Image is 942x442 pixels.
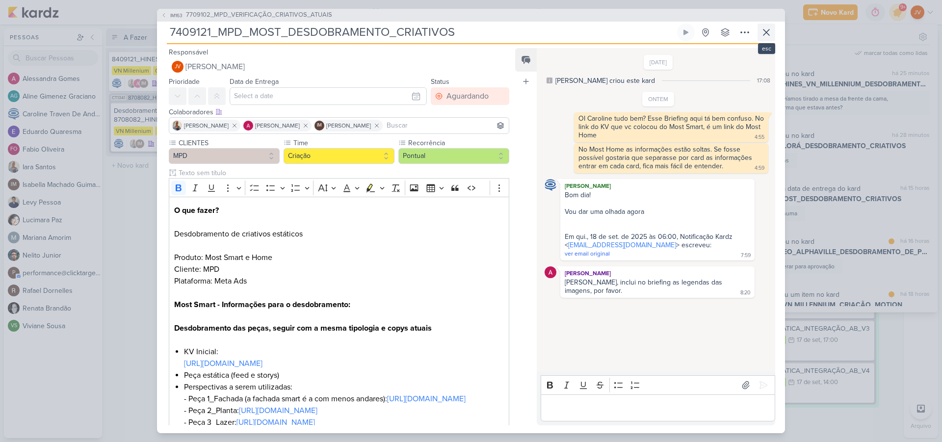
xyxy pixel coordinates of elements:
strong: Most Smart - Informações para o desdobramento: [174,300,350,310]
div: Joney Viana [172,61,183,73]
label: Status [431,78,449,86]
p: Desdobramento de criativos estáticos [174,228,504,252]
div: [PERSON_NAME] [562,181,753,191]
div: 17:08 [757,76,770,85]
div: Editor editing area: main [541,394,775,421]
li: KV Inicial: [184,346,504,369]
p: Produto: Most Smart e Home Cliente: MPD Plataforma: Meta Ads [174,252,504,299]
label: Recorrência [407,138,509,148]
p: IM [317,123,322,128]
div: 4:59 [755,164,764,172]
div: 7:59 [741,252,751,260]
a: [EMAIL_ADDRESS][DOMAIN_NAME] [568,241,676,249]
a: [URL][DOMAIN_NAME] [239,406,317,416]
div: [PERSON_NAME] [562,268,753,278]
img: Alessandra Gomes [545,266,556,278]
label: Responsável [169,48,208,56]
div: esc [758,43,775,54]
div: OI Caroline tudo bem? Esse Briefing aqui tá bem confuso. No link do KV que vc colocou do Most Sma... [578,114,766,139]
div: Editor toolbar [169,178,509,197]
div: Aguardando [446,90,489,102]
div: [PERSON_NAME], inclui no briefing as legendas das imagens, por favor. [565,278,724,295]
span: ver email original [565,250,610,257]
button: JV [PERSON_NAME] [169,58,509,76]
div: [PERSON_NAME] criou este kard [555,76,655,86]
span: [PERSON_NAME] [255,121,300,130]
label: Time [292,138,394,148]
span: [PERSON_NAME] [326,121,371,130]
input: Kard Sem Título [167,24,675,41]
span: [PERSON_NAME] [184,121,229,130]
img: Caroline Traven De Andrade [545,179,556,191]
li: Perspectivas a serem utilizadas: - Peça 1_Fachada (a fachada smart é a com menos andares): - Peça... [184,381,504,440]
div: Isabella Machado Guimarães [314,121,324,130]
strong: O que fazer? [174,206,219,215]
button: Criação [284,148,394,164]
a: [URL][DOMAIN_NAME] [184,359,262,368]
button: Aguardando [431,87,509,105]
img: Alessandra Gomes [243,121,253,130]
div: Colaboradores [169,107,509,117]
span: Bom dia! Vou dar uma olhada agora Em qui., 18 de set. de 2025 às 06:00, Notificação Kardz < > esc... [565,191,743,249]
label: Data de Entrega [230,78,279,86]
strong: Desdobramento das peças, seguir com a mesma tipologia e copys atuais [174,323,432,333]
a: [URL][DOMAIN_NAME] [387,394,466,404]
div: 4:55 [755,133,764,141]
p: JV [175,64,181,70]
label: CLIENTES [178,138,280,148]
button: Pontual [398,148,509,164]
img: Iara Santos [172,121,182,130]
li: Peça estática (feed e storys) [184,369,504,381]
span: [PERSON_NAME] [185,61,245,73]
div: No Most Home as informações estão soltas. Se fosse possível gostaria que separasse por card as in... [578,145,754,170]
label: Prioridade [169,78,200,86]
a: [URL][DOMAIN_NAME] [236,417,315,427]
input: Texto sem título [177,168,509,178]
div: Editor toolbar [541,375,775,394]
input: Select a date [230,87,427,105]
div: 8:20 [740,289,751,297]
input: Buscar [385,120,507,131]
button: MPD [169,148,280,164]
div: Ligar relógio [682,28,690,36]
